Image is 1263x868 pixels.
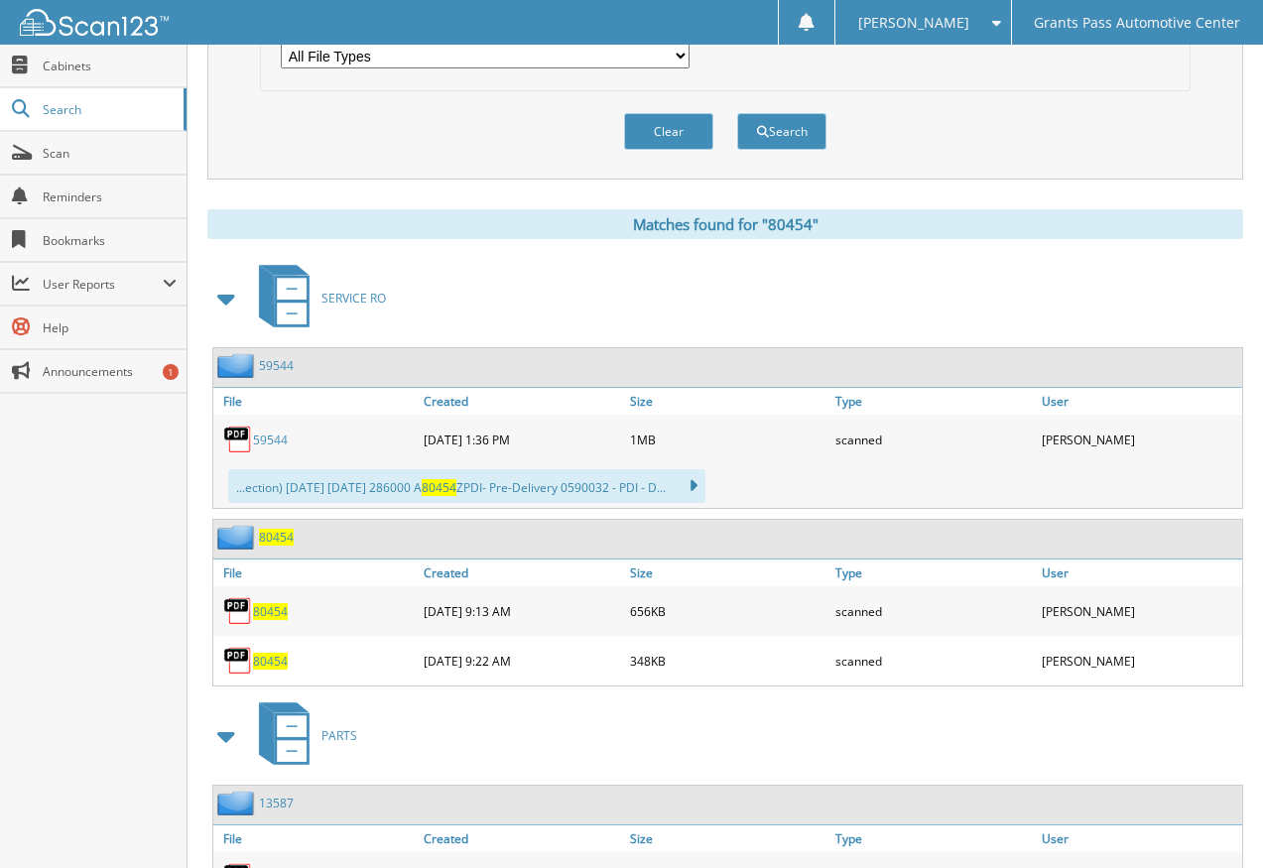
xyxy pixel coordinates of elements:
[419,825,624,852] a: Created
[625,559,830,586] a: Size
[830,420,1036,459] div: scanned
[223,596,253,626] img: PDF.png
[1037,825,1242,852] a: User
[419,388,624,415] a: Created
[830,641,1036,681] div: scanned
[1037,591,1242,631] div: [PERSON_NAME]
[253,603,288,620] a: 80454
[207,209,1243,239] div: Matches found for "80454"
[625,420,830,459] div: 1MB
[419,420,624,459] div: [DATE] 1:36 PM
[217,353,259,378] img: folder2.png
[259,529,294,546] a: 80454
[223,646,253,676] img: PDF.png
[737,113,826,150] button: Search
[217,791,259,815] img: folder2.png
[213,559,419,586] a: File
[1034,17,1240,29] span: Grants Pass Automotive Center
[213,825,419,852] a: File
[321,290,386,307] span: SERVICE RO
[43,363,177,380] span: Announcements
[228,469,705,503] div: ...ection) [DATE] [DATE] 286000 A ZPDI- Pre-Delivery 0590032 - PDI - D...
[1037,420,1242,459] div: [PERSON_NAME]
[43,188,177,205] span: Reminders
[43,319,177,336] span: Help
[830,559,1036,586] a: Type
[830,825,1036,852] a: Type
[1037,559,1242,586] a: User
[624,113,713,150] button: Clear
[858,17,969,29] span: [PERSON_NAME]
[247,696,357,775] a: PARTS
[422,479,456,496] span: 80454
[1037,388,1242,415] a: User
[321,727,357,744] span: PARTS
[419,559,624,586] a: Created
[247,259,386,337] a: SERVICE RO
[625,641,830,681] div: 348KB
[253,432,288,448] a: 59544
[830,591,1036,631] div: scanned
[259,795,294,811] a: 13587
[163,364,179,380] div: 1
[419,641,624,681] div: [DATE] 9:22 AM
[43,276,163,293] span: User Reports
[625,388,830,415] a: Size
[43,145,177,162] span: Scan
[625,825,830,852] a: Size
[20,9,169,36] img: scan123-logo-white.svg
[213,388,419,415] a: File
[43,232,177,249] span: Bookmarks
[419,591,624,631] div: [DATE] 9:13 AM
[1037,641,1242,681] div: [PERSON_NAME]
[43,58,177,74] span: Cabinets
[830,388,1036,415] a: Type
[253,653,288,670] a: 80454
[43,101,174,118] span: Search
[217,525,259,550] img: folder2.png
[625,591,830,631] div: 656KB
[223,425,253,454] img: PDF.png
[259,357,294,374] a: 59544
